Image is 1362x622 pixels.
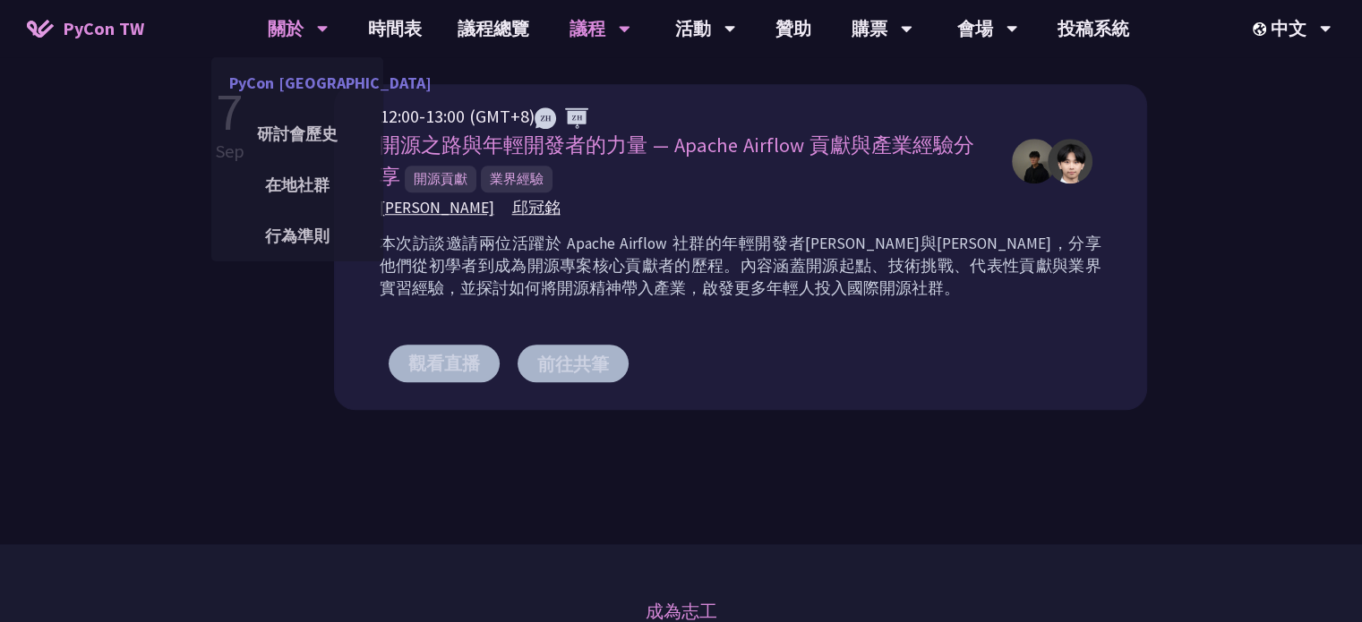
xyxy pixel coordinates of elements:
[27,20,54,38] img: Home icon of PyCon TW 2025
[1048,139,1092,183] img: 劉哲佑 Jason,邱冠銘
[1012,139,1057,183] img: 劉哲佑 Jason,邱冠銘
[380,132,974,189] span: 開源之路與年輕開發者的力量 — Apache Airflow 貢獻與產業經驗分享
[535,107,588,129] img: ZHZH.38617ef.svg
[512,197,561,219] span: 邱冠銘
[211,113,383,155] a: 研討會歷史
[9,6,162,51] a: PyCon TW
[211,215,383,257] a: 行為準則
[518,345,629,382] button: 前往共筆
[380,103,994,130] div: 12:00-13:00 (GMT+8)
[1253,22,1271,36] img: Locale Icon
[405,166,476,192] span: 開源貢獻
[389,345,500,382] button: 觀看直播
[380,197,494,219] span: [PERSON_NAME]
[211,62,383,104] a: PyCon [GEOGRAPHIC_DATA]
[481,166,553,192] span: 業界經驗
[380,233,1101,300] p: 本次訪談邀請兩位活躍於 Apache Airflow 社群的年輕開發者[PERSON_NAME]與[PERSON_NAME]，分享他們從初學者到成為開源專案核心貢獻者的歷程。內容涵蓋開源起點、技...
[211,164,383,206] a: 在地社群
[63,15,144,42] span: PyCon TW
